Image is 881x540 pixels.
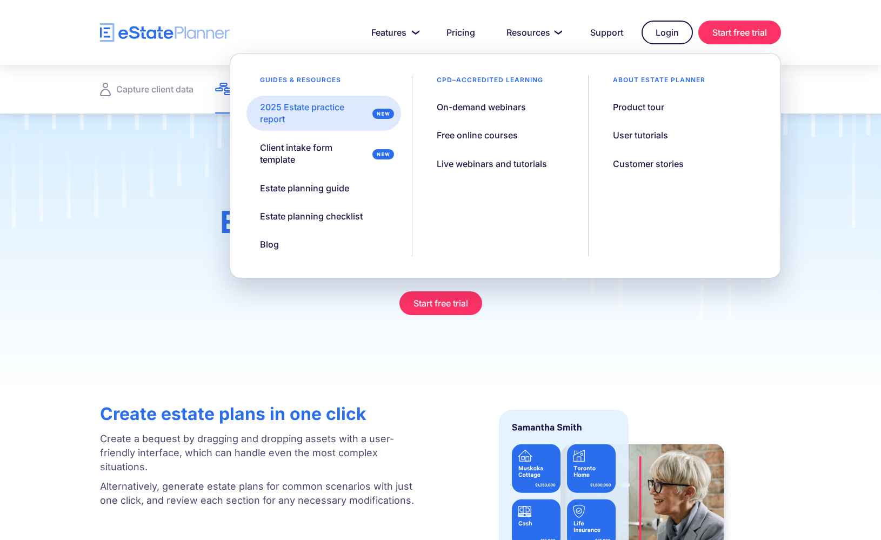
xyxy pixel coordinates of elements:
a: Blog [246,233,292,256]
div: CPD–accredited learning [423,75,557,90]
span: Even the most complex estate plans [220,204,661,274]
div: 2025 Estate practice report [260,101,368,125]
a: Start free trial [698,21,781,44]
a: Start free trial [399,291,482,315]
div: Estate planning checklist [260,210,363,222]
a: Login [642,21,693,44]
div: Free online courses [437,129,518,141]
a: Estate planning guide [246,177,363,199]
a: Capture client data [100,65,193,114]
a: home [100,23,230,42]
div: Guides & resources [246,75,355,90]
a: Features [358,22,428,43]
h1: can be done with ease [192,205,689,283]
a: Resources [493,22,572,43]
div: About estate planner [599,75,719,90]
div: Client intake form template [260,142,368,166]
a: Estate planning checklist [246,205,376,228]
div: Customer stories [613,158,684,170]
div: On-demand webinars [437,101,526,113]
div: Estate planning guide [260,182,349,194]
div: User tutorials [613,129,668,141]
a: Product tour [599,96,678,118]
a: On-demand webinars [423,96,539,118]
a: Customer stories [599,152,697,175]
a: Client intake form template [246,136,401,171]
a: Free online courses [423,124,531,146]
div: Product tour [613,101,664,113]
div: Capture client data [116,82,193,97]
div: Blog [260,238,279,250]
a: Live webinars and tutorials [423,152,560,175]
p: Create a bequest by dragging and dropping assets with a user-friendly interface, which can handle... [100,432,420,474]
a: Support [577,22,636,43]
a: Pricing [433,22,488,43]
a: 2025 Estate practice report [246,96,401,131]
p: Alternatively, generate estate plans for common scenarios with just one click, and review each se... [100,479,420,508]
div: Live webinars and tutorials [437,158,547,170]
a: User tutorials [599,124,682,146]
a: Create estate plans [215,65,316,114]
strong: Create estate plans in one click [100,403,366,424]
